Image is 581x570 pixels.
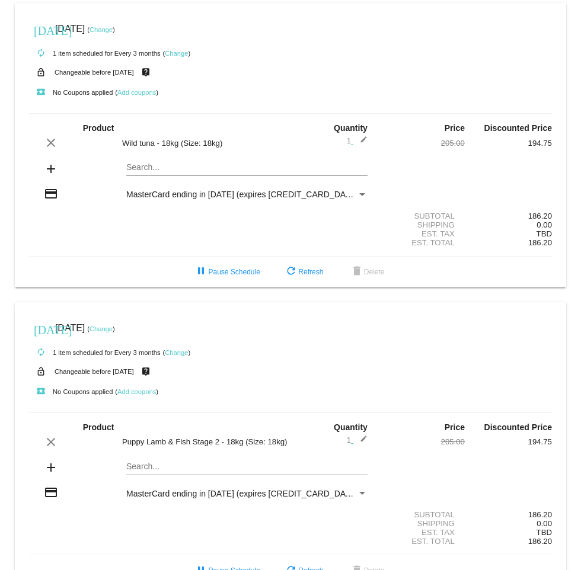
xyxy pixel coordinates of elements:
[44,162,58,176] mat-icon: add
[378,528,465,537] div: Est. Tax
[44,435,58,449] mat-icon: clear
[29,50,161,57] small: 1 item scheduled for Every 3 months
[465,437,552,446] div: 194.75
[334,422,368,432] strong: Quantity
[334,123,368,133] strong: Quantity
[465,212,552,220] div: 186.20
[445,123,465,133] strong: Price
[162,349,190,356] small: ( )
[528,238,552,247] span: 186.20
[378,212,465,220] div: Subtotal
[55,368,134,375] small: Changeable before [DATE]
[274,261,333,283] button: Refresh
[445,422,465,432] strong: Price
[83,422,114,432] strong: Product
[350,268,385,276] span: Delete
[340,261,394,283] button: Delete
[465,139,552,148] div: 194.75
[44,136,58,150] mat-icon: clear
[537,229,552,238] span: TBD
[284,268,323,276] span: Refresh
[378,510,465,519] div: Subtotal
[347,136,368,145] span: 1
[284,265,298,279] mat-icon: refresh
[528,537,552,546] span: 186.20
[34,322,48,336] mat-icon: [DATE]
[184,261,269,283] button: Pause Schedule
[126,489,368,498] mat-select: Payment Method
[115,388,158,395] small: ( )
[29,388,113,395] small: No Coupons applied
[117,388,156,395] a: Add coupons
[44,485,58,499] mat-icon: credit_card
[126,489,360,498] span: MasterCard ending in [DATE] (expires [CREDIT_CARD_DATA])
[347,435,368,444] span: 1
[378,139,465,148] div: 205.00
[126,462,368,472] input: Search...
[34,345,48,360] mat-icon: autorenew
[378,220,465,229] div: Shipping
[378,229,465,238] div: Est. Tax
[87,26,115,33] small: ( )
[484,422,552,432] strong: Discounted Price
[378,537,465,546] div: Est. Total
[353,435,368,449] mat-icon: edit
[90,26,113,33] a: Change
[55,69,134,76] small: Changeable before [DATE]
[116,139,290,148] div: Wild tuna - 18kg (Size: 18kg)
[194,268,260,276] span: Pause Schedule
[34,65,48,80] mat-icon: lock_open
[44,460,58,475] mat-icon: add
[165,50,188,57] a: Change
[465,510,552,519] div: 186.20
[34,364,48,379] mat-icon: lock_open
[126,190,368,199] mat-select: Payment Method
[34,85,48,100] mat-icon: local_play
[44,187,58,201] mat-icon: credit_card
[484,123,552,133] strong: Discounted Price
[34,23,48,37] mat-icon: [DATE]
[537,220,552,229] span: 0.00
[87,325,115,332] small: ( )
[194,265,208,279] mat-icon: pause
[126,163,368,172] input: Search...
[537,519,552,528] span: 0.00
[162,50,190,57] small: ( )
[165,349,188,356] a: Change
[378,437,465,446] div: 205.00
[378,519,465,528] div: Shipping
[29,349,161,356] small: 1 item scheduled for Every 3 months
[139,364,153,379] mat-icon: live_help
[29,89,113,96] small: No Coupons applied
[353,136,368,150] mat-icon: edit
[90,325,113,332] a: Change
[537,528,552,537] span: TBD
[126,190,360,199] span: MasterCard ending in [DATE] (expires [CREDIT_CARD_DATA])
[350,265,364,279] mat-icon: delete
[34,385,48,399] mat-icon: local_play
[117,89,156,96] a: Add coupons
[116,437,290,446] div: Puppy Lamb & Fish Stage 2 - 18kg (Size: 18kg)
[378,238,465,247] div: Est. Total
[139,65,153,80] mat-icon: live_help
[115,89,158,96] small: ( )
[34,46,48,60] mat-icon: autorenew
[83,123,114,133] strong: Product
